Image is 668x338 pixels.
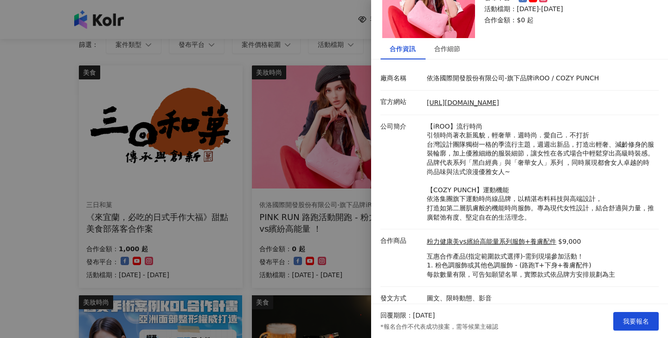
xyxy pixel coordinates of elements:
p: 發文方式 [380,294,422,303]
p: 活動檔期：[DATE]-[DATE] [484,5,648,14]
p: 依洛國際開發股份有限公司-旗下品牌iROO / COZY PUNCH [427,74,654,83]
a: 粉力健康美vs繽紛高能量系列服飾+養膚配件 [427,237,556,247]
div: 合作資訊 [390,44,416,54]
p: *報名合作不代表成功接案，需等候業主確認 [380,323,498,331]
p: $9,000 [558,237,581,247]
p: 官方網站 [380,97,422,107]
p: 合作金額： $0 起 [484,16,648,25]
a: [URL][DOMAIN_NAME] [427,99,499,106]
p: 互惠合作產品(指定範圍款式選擇)-需到現場參加活動！ 1. 粉色調服飾或其他色調服飾 - (路跑T+下身+養膚配件) 每款數量有限，可告知願望名單，實際款式依品牌方安排規劃為主 [427,252,615,279]
p: 圖文、限時動態、影音 [427,294,654,303]
button: 我要報名 [613,312,659,331]
p: 回覆期限：[DATE] [380,311,435,320]
div: 合作細節 [434,44,460,54]
p: 【iROO】流行時尚 引領時尚著衣新風貌，輕奢華．週時尚．愛自己．不打折 台灣設計團隊獨樹一格的季流行主題，週週出新品，打造出輕奢、減齡修身的服裝輪廓，加上優雅細緻的服裝細節，讓女性在各式場合中... [427,122,654,222]
p: 廠商名稱 [380,74,422,83]
p: 合作商品 [380,236,422,246]
span: 我要報名 [623,318,649,325]
p: 公司簡介 [380,122,422,131]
